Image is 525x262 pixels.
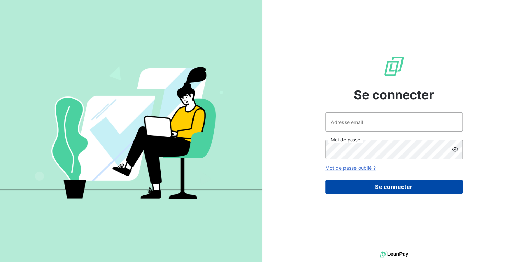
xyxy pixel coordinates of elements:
img: Logo LeanPay [383,55,405,77]
a: Mot de passe oublié ? [325,165,376,171]
input: placeholder [325,112,463,132]
img: logo [380,249,408,259]
button: Se connecter [325,180,463,194]
span: Se connecter [354,86,434,104]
